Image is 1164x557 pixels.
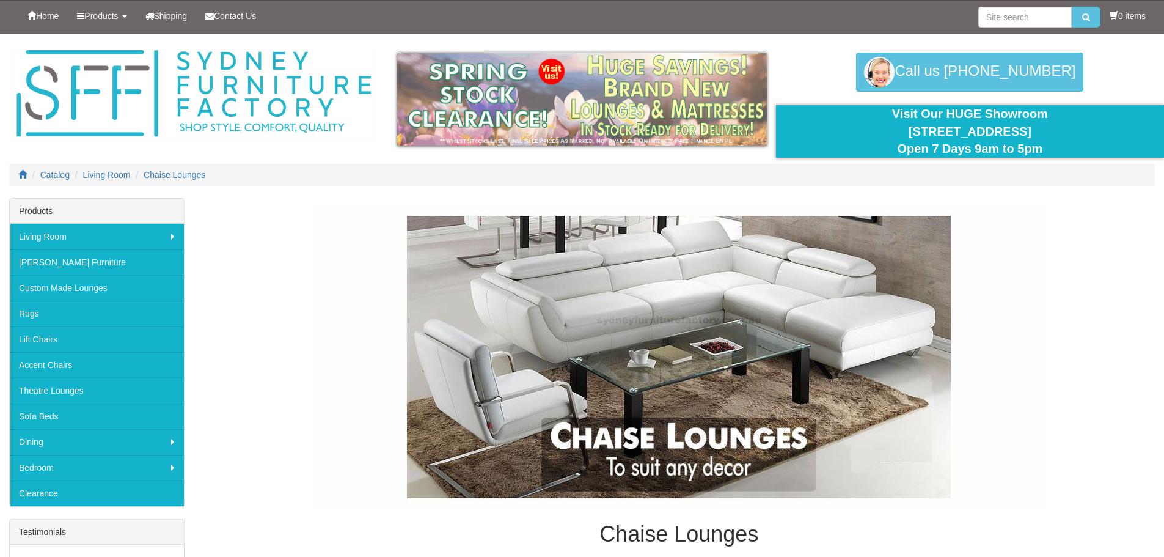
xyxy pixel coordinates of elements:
span: Shipping [154,11,188,21]
a: Rugs [10,301,184,326]
a: Living Room [10,224,184,249]
a: Theatre Lounges [10,378,184,404]
a: Clearance [10,481,184,506]
img: Sydney Furniture Factory [10,46,377,141]
span: Contact Us [214,11,256,21]
a: Home [18,1,68,31]
h1: Chaise Lounges [203,522,1155,547]
a: Products [68,1,136,31]
a: Shipping [136,1,197,31]
a: Lift Chairs [10,326,184,352]
a: Living Room [83,170,131,180]
span: Home [36,11,59,21]
div: Visit Our HUGE Showroom [STREET_ADDRESS] Open 7 Days 9am to 5pm [785,105,1155,158]
a: Custom Made Lounges [10,275,184,301]
a: Catalog [40,170,70,180]
a: Accent Chairs [10,352,184,378]
input: Site search [978,7,1072,28]
div: Products [10,199,184,224]
span: Products [84,11,118,21]
li: 0 items [1110,10,1146,22]
img: spring-sale.gif [397,53,767,146]
div: Testimonials [10,520,184,545]
img: Chaise Lounges [312,204,1045,510]
a: Dining [10,429,184,455]
a: Chaise Lounges [144,170,205,180]
a: Bedroom [10,455,184,481]
a: Contact Us [196,1,265,31]
a: Sofa Beds [10,404,184,429]
a: [PERSON_NAME] Furniture [10,249,184,275]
